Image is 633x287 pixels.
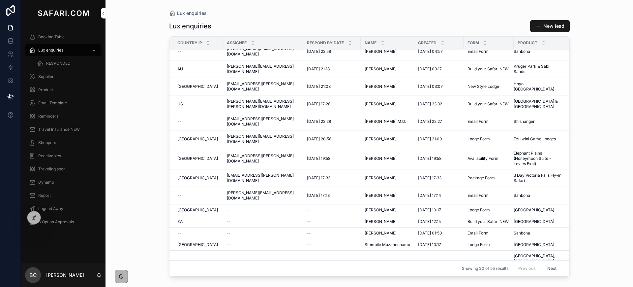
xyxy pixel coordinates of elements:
[25,137,102,149] a: Shoppers
[227,219,299,224] a: --
[177,156,219,161] a: [GEOGRAPHIC_DATA]
[38,193,51,198] span: Report
[227,231,231,236] span: --
[307,242,357,247] a: --
[365,231,410,236] a: [PERSON_NAME]
[38,127,80,132] span: Travel Insurance NEW
[307,193,330,198] span: [DATE] 17:13
[365,136,410,142] a: [PERSON_NAME]
[365,156,397,161] span: [PERSON_NAME]
[227,207,231,213] span: --
[467,207,490,213] span: Lodge Form
[514,49,530,54] span: Sanbona
[177,193,219,198] a: --
[365,207,410,213] a: [PERSON_NAME]
[227,99,299,109] a: [PERSON_NAME][EMAIL_ADDRESS][PERSON_NAME][DOMAIN_NAME]
[418,231,442,236] span: [DATE] 01:50
[227,242,299,247] a: --
[365,49,397,54] span: [PERSON_NAME]
[25,163,102,175] a: Traveling soon
[365,66,397,72] span: [PERSON_NAME]
[227,134,299,144] a: [PERSON_NAME][EMAIL_ADDRESS][DOMAIN_NAME]
[365,84,397,89] span: [PERSON_NAME]
[418,49,443,54] span: [DATE] 04:57
[365,119,410,124] a: [PERSON_NAME],M.D.
[307,66,357,72] a: [DATE] 21:18
[177,84,219,89] a: [GEOGRAPHIC_DATA]
[418,136,460,142] a: [DATE] 21:00
[418,193,441,198] span: [DATE] 17:14
[38,114,58,119] span: Reminders
[38,180,54,185] span: Dynamo
[514,119,561,124] a: Shishangeni
[177,101,219,107] a: US
[38,100,67,106] span: Email Template
[418,219,460,224] a: [DATE] 12:15
[307,49,357,54] a: [DATE] 22:58
[307,193,357,198] a: [DATE] 17:13
[307,175,357,181] a: [DATE] 17:33
[365,242,410,247] a: Stembile Muzanenhamo
[365,207,397,213] span: [PERSON_NAME]
[227,173,299,183] a: [EMAIL_ADDRESS][PERSON_NAME][DOMAIN_NAME]
[467,242,490,247] span: Lodge Form
[418,242,460,247] a: [DATE] 10:17
[177,231,219,236] a: --
[177,66,219,72] a: AU
[467,219,509,224] span: Build your Safari NEW
[25,84,102,96] a: Product
[177,119,219,124] a: --
[177,156,218,161] span: [GEOGRAPHIC_DATA]
[418,119,442,124] span: [DATE] 22:27
[514,193,530,198] span: Sanbona
[530,20,570,32] button: New lead
[418,119,460,124] a: [DATE] 22:27
[418,193,460,198] a: [DATE] 17:14
[38,153,61,159] span: Receivables
[25,150,102,162] a: Receivables
[25,124,102,135] a: Travel Insurance NEW
[227,46,299,57] a: [PERSON_NAME][EMAIL_ADDRESS][DOMAIN_NAME]
[38,206,63,211] span: Legend Away
[514,219,554,224] span: [GEOGRAPHIC_DATA]
[514,207,561,213] a: [GEOGRAPHIC_DATA]
[307,66,330,72] span: [DATE] 21:18
[365,219,410,224] a: [PERSON_NAME]
[418,219,441,224] span: [DATE] 12:15
[514,231,530,236] span: Sanbona
[365,175,410,181] a: [PERSON_NAME]
[467,84,510,89] a: New Style Lodge
[467,231,489,236] span: Email Form
[467,175,510,181] a: Package Form
[177,242,219,247] a: [GEOGRAPHIC_DATA]
[25,176,102,188] a: Dynamo
[177,119,181,124] span: --
[365,101,410,107] a: [PERSON_NAME]
[418,49,460,54] a: [DATE] 04:57
[514,136,556,142] span: Ezulwini Game Lodges
[365,49,410,54] a: [PERSON_NAME]
[177,219,219,224] a: ZA
[365,193,397,198] span: [PERSON_NAME]
[307,156,330,161] span: [DATE] 19:58
[518,40,537,46] span: Product
[227,40,247,46] span: Assignee
[177,219,183,224] span: ZA
[177,193,181,198] span: --
[307,219,311,224] span: --
[307,84,331,89] span: [DATE] 21:08
[467,49,510,54] a: Email Form
[418,175,441,181] span: [DATE] 17:33
[227,64,299,74] a: [PERSON_NAME][EMAIL_ADDRESS][DOMAIN_NAME]
[418,66,442,72] span: [DATE] 03:17
[307,84,357,89] a: [DATE] 21:08
[25,190,102,201] a: Report
[307,119,357,124] a: [DATE] 22:28
[307,49,331,54] span: [DATE] 22:58
[307,242,311,247] span: --
[25,203,102,215] a: Legend Away
[514,253,561,274] span: [GEOGRAPHIC_DATA], [GEOGRAPHIC_DATA], [GEOGRAPHIC_DATA] & [GEOGRAPHIC_DATA]
[514,173,561,183] a: 3 Day Victoria Falls Fly-in Safari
